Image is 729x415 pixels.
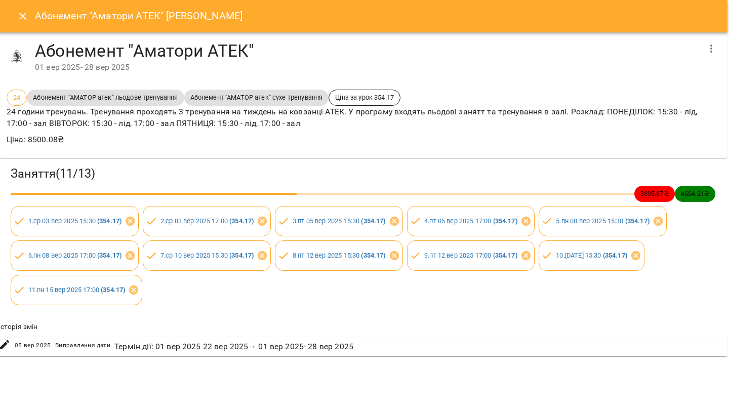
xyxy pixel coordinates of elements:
[184,93,329,102] span: Абонемент "АМАТОР атек" сухе тренування
[35,8,243,24] h6: Абонемент "Аматори АТЕК" [PERSON_NAME]
[7,106,719,130] p: 24 години тренувань. Тренування проходять 3 тренування на тиждень на ковзанці АТЕК. У програму вх...
[407,206,535,236] div: 4.пт 05 вер 2025 17:00 (354.17)
[97,217,121,225] b: ( 354.17 )
[35,40,699,61] h4: Абонемент "Аматори АТЕК"
[634,189,675,198] span: 3895.87 ₴
[293,252,386,259] a: 8.пт 12 вер 2025 15:30 (354.17)
[28,286,126,294] a: 11.пн 15 вер 2025 17:00 (354.17)
[229,252,254,259] b: ( 354.17 )
[143,240,271,271] div: 7.ср 10 вер 2025 15:30 (354.17)
[603,252,627,259] b: ( 354.17 )
[15,341,51,351] span: 05 вер 2025
[11,166,715,182] h3: Заняття ( 11 / 13 )
[407,240,535,271] div: 9.пт 12 вер 2025 17:00 (354.17)
[7,93,26,102] span: 24
[160,252,254,259] a: 7.ср 10 вер 2025 15:30 (354.17)
[329,93,400,102] span: Ціна за урок 354.17
[493,217,517,225] b: ( 354.17 )
[55,341,110,351] span: Виправлення дати
[556,252,627,259] a: 10.[DATE] 15:30 (354.17)
[97,252,121,259] b: ( 354.17 )
[160,217,254,225] a: 2.ср 03 вер 2025 17:00 (354.17)
[229,217,254,225] b: ( 354.17 )
[112,339,355,355] div: Термін дії : 01 вер 2025 22 вер 2025 → 01 вер 2025 - 28 вер 2025
[625,217,650,225] b: ( 354.17 )
[11,206,139,236] div: 1.ср 03 вер 2025 15:30 (354.17)
[361,252,385,259] b: ( 354.17 )
[675,189,715,198] span: 4604.21 ₴
[101,286,125,294] b: ( 354.17 )
[7,134,64,146] p: Ціна : 8500.08 ₴
[361,217,385,225] b: ( 354.17 )
[11,4,35,28] button: Close
[28,252,122,259] a: 6.пн 08 вер 2025 17:00 (354.17)
[27,93,184,102] span: Абонемент "АМАТОР атек" льодове тренування
[11,240,139,271] div: 6.пн 08 вер 2025 17:00 (354.17)
[7,47,27,67] img: 8c829e5ebed639b137191ac75f1a07db.png
[424,217,517,225] a: 4.пт 05 вер 2025 17:00 (354.17)
[293,217,386,225] a: 3.пт 05 вер 2025 15:30 (354.17)
[556,217,650,225] a: 5.пн 08 вер 2025 15:30 (354.17)
[28,217,122,225] a: 1.ср 03 вер 2025 15:30 (354.17)
[143,206,271,236] div: 2.ср 03 вер 2025 17:00 (354.17)
[275,240,402,271] div: 8.пт 12 вер 2025 15:30 (354.17)
[275,206,402,236] div: 3.пт 05 вер 2025 15:30 (354.17)
[424,252,517,259] a: 9.пт 12 вер 2025 17:00 (354.17)
[539,240,644,271] div: 10.[DATE] 15:30 (354.17)
[493,252,517,259] b: ( 354.17 )
[11,275,142,305] div: 11.пн 15 вер 2025 17:00 (354.17)
[539,206,667,236] div: 5.пн 08 вер 2025 15:30 (354.17)
[35,61,699,73] div: 01 вер 2025 - 28 вер 2025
